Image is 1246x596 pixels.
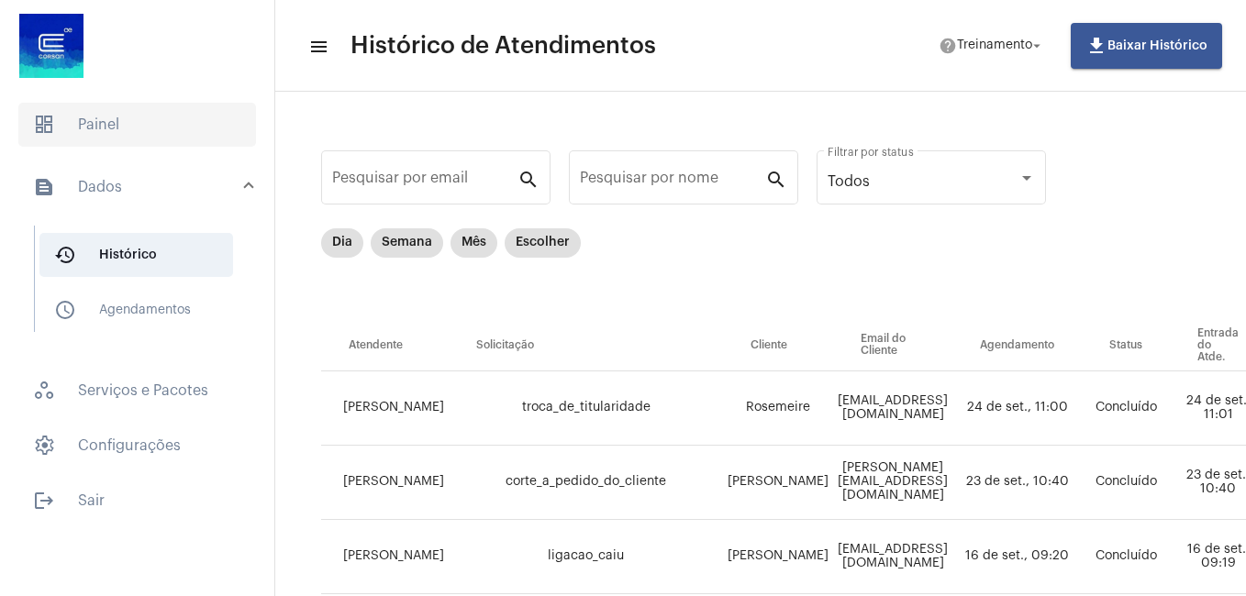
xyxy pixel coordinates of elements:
[723,371,833,446] td: Rosemeire
[18,479,256,523] span: Sair
[833,520,952,594] td: [EMAIL_ADDRESS][DOMAIN_NAME]
[522,401,651,414] span: troca_de_titularidade
[833,446,952,520] td: [PERSON_NAME][EMAIL_ADDRESS][DOMAIN_NAME]
[1082,446,1170,520] td: Concluído
[33,435,55,457] span: sidenav icon
[1071,23,1222,69] button: Baixar Histórico
[517,168,540,190] mat-icon: search
[321,371,449,446] td: [PERSON_NAME]
[33,176,55,198] mat-icon: sidenav icon
[321,520,449,594] td: [PERSON_NAME]
[1082,320,1170,371] th: Status
[321,320,449,371] th: Atendente
[39,288,233,332] span: Agendamentos
[548,549,624,562] span: ligacao_caiu
[11,158,274,216] mat-expansion-panel-header: sidenav iconDados
[723,320,833,371] th: Cliente
[371,228,443,258] mat-chip: Semana
[308,36,327,58] mat-icon: sidenav icon
[18,369,256,413] span: Serviços e Pacotes
[33,176,245,198] mat-panel-title: Dados
[1029,38,1045,54] mat-icon: arrow_drop_down
[350,31,656,61] span: Histórico de Atendimentos
[723,520,833,594] td: [PERSON_NAME]
[321,228,363,258] mat-chip: Dia
[18,103,256,147] span: Painel
[580,173,765,190] input: Pesquisar por nome
[833,320,952,371] th: Email do Cliente
[1082,520,1170,594] td: Concluído
[451,228,497,258] mat-chip: Mês
[39,233,233,277] span: Histórico
[332,173,517,190] input: Pesquisar por email
[505,228,581,258] mat-chip: Escolher
[33,114,55,136] span: sidenav icon
[449,320,723,371] th: Solicitação
[11,216,274,358] div: sidenav iconDados
[952,520,1082,594] td: 16 de set., 09:20
[18,424,256,468] span: Configurações
[928,28,1056,64] button: Treinamento
[765,168,787,190] mat-icon: search
[54,244,76,266] mat-icon: sidenav icon
[33,490,55,512] mat-icon: sidenav icon
[15,9,88,83] img: d4669ae0-8c07-2337-4f67-34b0df7f5ae4.jpeg
[54,299,76,321] mat-icon: sidenav icon
[957,39,1032,52] span: Treinamento
[939,37,957,55] mat-icon: help
[723,446,833,520] td: [PERSON_NAME]
[33,380,55,402] span: sidenav icon
[828,174,870,189] span: Todos
[952,320,1082,371] th: Agendamento
[321,446,449,520] td: [PERSON_NAME]
[1085,35,1107,57] mat-icon: file_download
[833,371,952,446] td: [EMAIL_ADDRESS][DOMAIN_NAME]
[952,446,1082,520] td: 23 de set., 10:40
[952,371,1082,446] td: 24 de set., 11:00
[1085,39,1207,52] span: Baixar Histórico
[506,475,666,488] span: corte_a_pedido_do_cliente
[1082,371,1170,446] td: Concluído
